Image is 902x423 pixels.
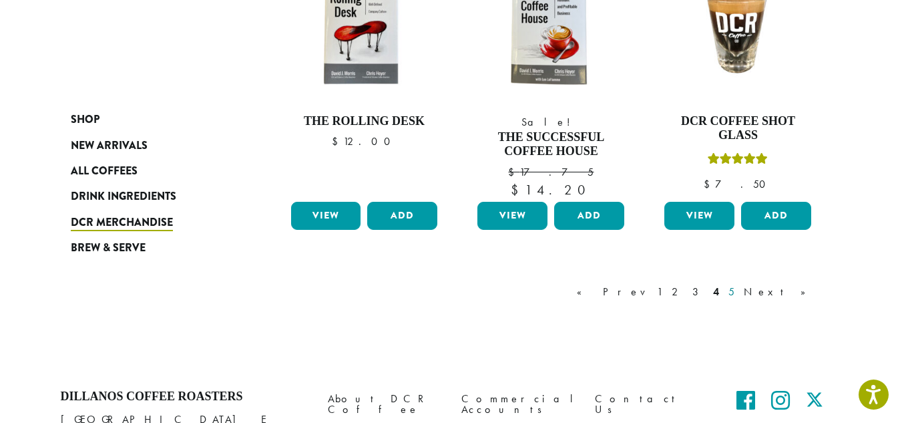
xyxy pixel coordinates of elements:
[511,181,525,198] span: $
[477,202,547,230] a: View
[71,158,231,184] a: All Coffees
[741,284,818,300] a: Next »
[71,132,231,158] a: New Arrivals
[704,177,772,191] bdi: 7.50
[726,284,737,300] a: 5
[710,284,722,300] a: 4
[367,202,437,230] button: Add
[71,112,99,128] span: Shop
[664,202,734,230] a: View
[508,165,519,179] span: $
[71,215,173,231] span: DCR Merchandise
[661,114,815,143] h4: DCR Coffee Shot Glass
[595,390,708,418] a: Contact Us
[741,202,811,230] button: Add
[71,107,231,132] a: Shop
[332,134,343,148] span: $
[654,284,665,300] a: 1
[474,114,628,130] span: Sale!
[71,240,146,257] span: Brew & Serve
[511,181,591,198] bdi: 14.20
[690,284,706,300] a: 3
[288,114,441,129] h4: The Rolling Desk
[71,163,138,180] span: All Coffees
[328,390,441,418] a: About DCR Coffee
[461,390,575,418] a: Commercial Accounts
[71,210,231,235] a: DCR Merchandise
[669,284,686,300] a: 2
[61,390,308,404] h4: Dillanos Coffee Roasters
[474,130,628,159] h4: The Successful Coffee House
[71,188,176,205] span: Drink Ingredients
[291,202,361,230] a: View
[554,202,624,230] button: Add
[71,138,148,154] span: New Arrivals
[508,165,594,179] bdi: 17.75
[71,184,231,209] a: Drink Ingredients
[332,134,397,148] bdi: 12.00
[574,284,650,300] a: « Prev
[708,151,768,171] div: Rated 5.00 out of 5
[704,177,715,191] span: $
[71,235,231,261] a: Brew & Serve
